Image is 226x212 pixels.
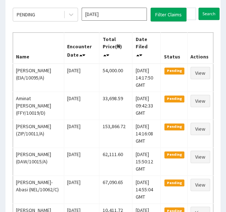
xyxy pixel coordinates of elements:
td: [DATE] 14:17:50 GMT [132,64,161,92]
td: [DATE] [64,147,99,175]
td: 153,866.72 [99,119,132,147]
input: Select Month and Year [82,8,147,21]
a: View [190,67,210,79]
a: View [190,95,210,107]
span: Pending [164,123,184,130]
td: [PERSON_NAME]-Abasi (NEL/10062/C) [13,175,64,203]
button: Filter Claims [151,8,186,21]
td: [DATE] 09:42:33 GMT [132,91,161,119]
span: Pending [164,95,184,102]
input: Search [198,8,219,20]
td: [DATE] [64,175,99,203]
td: 33,698.59 [99,91,132,119]
td: 62,111.60 [99,147,132,175]
td: [PERSON_NAME] (EIA/10095/A) [13,64,64,92]
td: [DATE] [64,119,99,147]
td: 67,090.65 [99,175,132,203]
td: [DATE] 14:16:08 GMT [132,119,161,147]
td: [PERSON_NAME] (DAW/10015/A) [13,147,64,175]
td: [DATE] [64,64,99,92]
input: Search by HMO ID [186,8,196,20]
td: Aminat [PERSON_NAME] (FFY/10019/D) [13,91,64,119]
span: Pending [164,151,184,158]
span: Pending [164,179,184,186]
th: Date Filed [132,32,161,64]
a: View [190,123,210,135]
td: [DATE] 15:50:12 GMT [132,147,161,175]
th: Encounter Date [64,32,99,64]
th: Name [13,32,64,64]
td: [PERSON_NAME] (ZIP/10011/A) [13,119,64,147]
a: View [190,151,210,163]
th: Status [161,32,188,64]
div: PENDING [17,11,35,18]
th: Total Price(₦) [99,32,132,64]
a: View [190,179,210,191]
th: Actions [187,32,213,64]
td: [DATE] 14:55:04 GMT [132,175,161,203]
td: 54,000.00 [99,64,132,92]
td: [DATE] [64,91,99,119]
span: Pending [164,68,184,74]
